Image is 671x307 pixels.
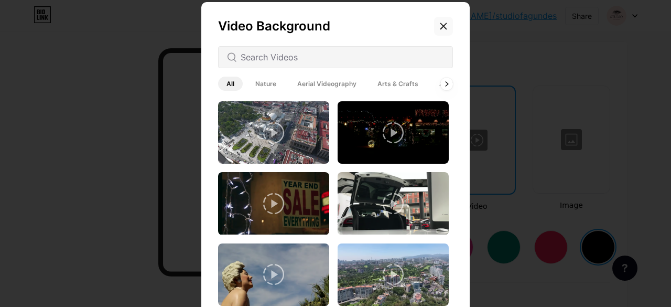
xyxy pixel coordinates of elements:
span: Arts & Crafts [369,77,427,91]
input: Search Videos [241,51,444,63]
span: Nature [247,77,285,91]
span: Architecture [431,77,486,91]
span: Aerial Videography [289,77,365,91]
span: Video Background [218,18,330,34]
span: All [218,77,243,91]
